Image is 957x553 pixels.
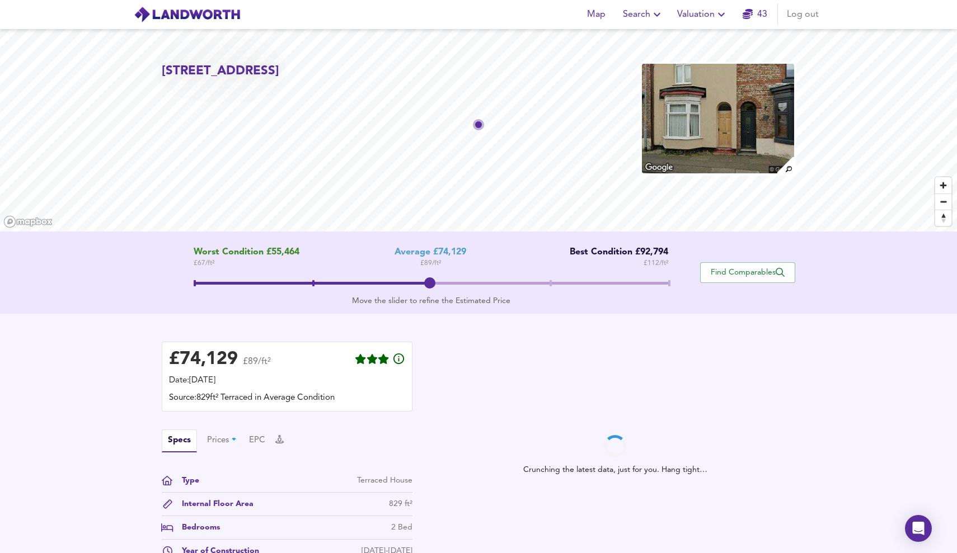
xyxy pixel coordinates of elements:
[523,457,707,475] span: Crunching the latest data, just for you. Hang tight…
[935,210,951,226] button: Reset bearing to north
[700,262,795,283] button: Find Comparables
[395,247,466,258] div: Average £74,129
[644,258,668,269] span: £ 112 / ft²
[169,375,405,387] div: Date: [DATE]
[935,177,951,193] button: Zoom in
[194,295,669,306] div: Move the slider to refine the Estimated Price
[207,434,239,447] button: Prices
[618,3,668,26] button: Search
[389,498,412,510] div: 829 ft²
[243,357,271,374] span: £89/ft²
[194,247,299,258] span: Worst Condition £55,464
[162,63,279,80] h2: [STREET_ADDRESS]
[935,193,951,210] button: Zoom out
[194,258,299,269] span: £ 67 / ft²
[623,7,664,22] span: Search
[787,7,819,22] span: Log out
[249,434,265,447] button: EPC
[173,475,199,486] div: Type
[420,258,441,269] span: £ 89 / ft²
[677,7,728,22] span: Valuation
[561,247,668,258] div: Best Condition £92,794
[905,515,932,542] div: Open Intercom Messenger
[357,475,412,486] div: Terraced House
[673,3,733,26] button: Valuation
[162,429,197,452] button: Specs
[641,63,795,174] img: property
[391,522,412,533] div: 2 Bed
[776,155,795,175] img: search
[173,522,220,533] div: Bedrooms
[578,3,614,26] button: Map
[583,7,609,22] span: Map
[737,3,773,26] button: 43
[706,267,789,278] span: Find Comparables
[743,7,767,22] a: 43
[173,498,254,510] div: Internal Floor Area
[134,6,241,23] img: logo
[169,392,405,404] div: Source: 829ft² Terraced in Average Condition
[3,215,53,228] a: Mapbox homepage
[169,351,238,368] div: £ 74,129
[782,3,823,26] button: Log out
